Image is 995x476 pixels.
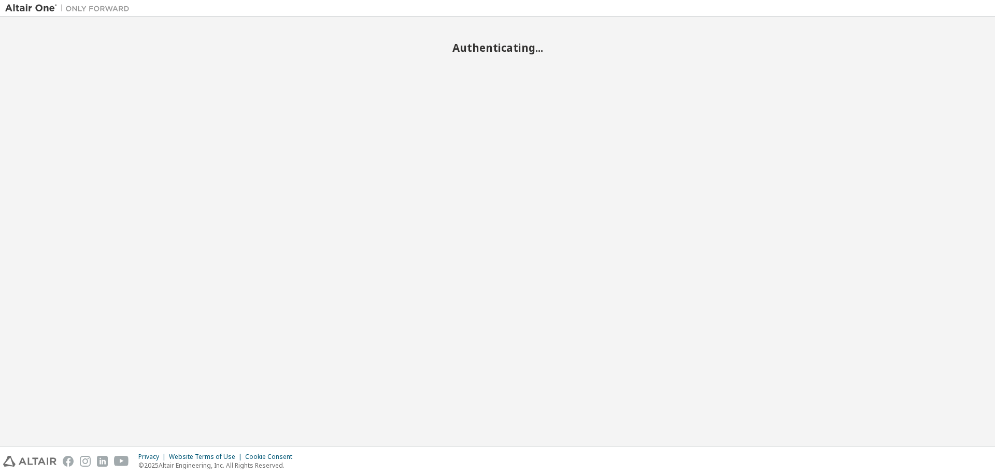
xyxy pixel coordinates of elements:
img: instagram.svg [80,456,91,467]
div: Cookie Consent [245,453,298,461]
img: facebook.svg [63,456,74,467]
img: Altair One [5,3,135,13]
div: Privacy [138,453,169,461]
img: youtube.svg [114,456,129,467]
div: Website Terms of Use [169,453,245,461]
h2: Authenticating... [5,41,990,54]
img: linkedin.svg [97,456,108,467]
p: © 2025 Altair Engineering, Inc. All Rights Reserved. [138,461,298,470]
img: altair_logo.svg [3,456,56,467]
